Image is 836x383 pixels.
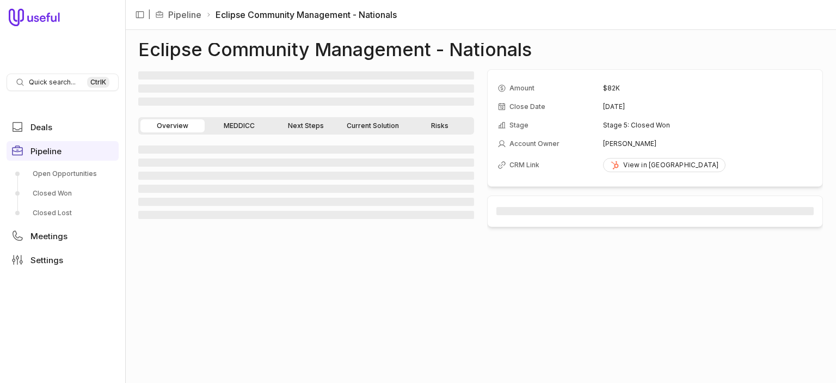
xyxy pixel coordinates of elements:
td: [PERSON_NAME] [603,135,813,153]
a: Closed Won [7,185,119,202]
span: Pipeline [30,147,62,155]
div: Pipeline submenu [7,165,119,222]
span: CRM Link [509,161,539,169]
a: Next Steps [274,119,338,132]
span: | [148,8,151,21]
span: ‌ [496,207,814,215]
span: ‌ [138,98,474,106]
span: Meetings [30,232,67,240]
span: Close Date [509,102,545,111]
span: ‌ [138,145,474,154]
a: Risks [408,119,472,132]
a: Deals [7,117,119,137]
td: Stage 5: Closed Won [603,117,813,134]
div: View in [GEOGRAPHIC_DATA] [610,161,718,169]
button: Collapse sidebar [132,7,148,23]
a: Open Opportunities [7,165,119,183]
span: Amount [509,84,534,93]
span: ‌ [138,71,474,80]
a: Closed Lost [7,204,119,222]
a: Current Solution [340,119,405,132]
span: ‌ [138,159,474,167]
span: Deals [30,123,52,131]
a: Pipeline [168,8,201,21]
a: Pipeline [7,141,119,161]
a: Meetings [7,226,119,246]
a: View in [GEOGRAPHIC_DATA] [603,158,726,172]
span: Settings [30,256,63,264]
span: Account Owner [509,139,560,148]
kbd: Ctrl K [87,77,109,88]
td: $82K [603,80,813,97]
span: ‌ [138,84,474,93]
span: ‌ [138,211,474,219]
span: Quick search... [29,78,76,87]
span: ‌ [138,185,474,193]
a: MEDDICC [207,119,271,132]
span: ‌ [138,172,474,180]
time: [DATE] [603,102,625,111]
span: Stage [509,121,528,130]
a: Overview [140,119,205,132]
li: Eclipse Community Management - Nationals [206,8,397,21]
span: ‌ [138,198,474,206]
h1: Eclipse Community Management - Nationals [138,43,532,56]
a: Settings [7,250,119,270]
